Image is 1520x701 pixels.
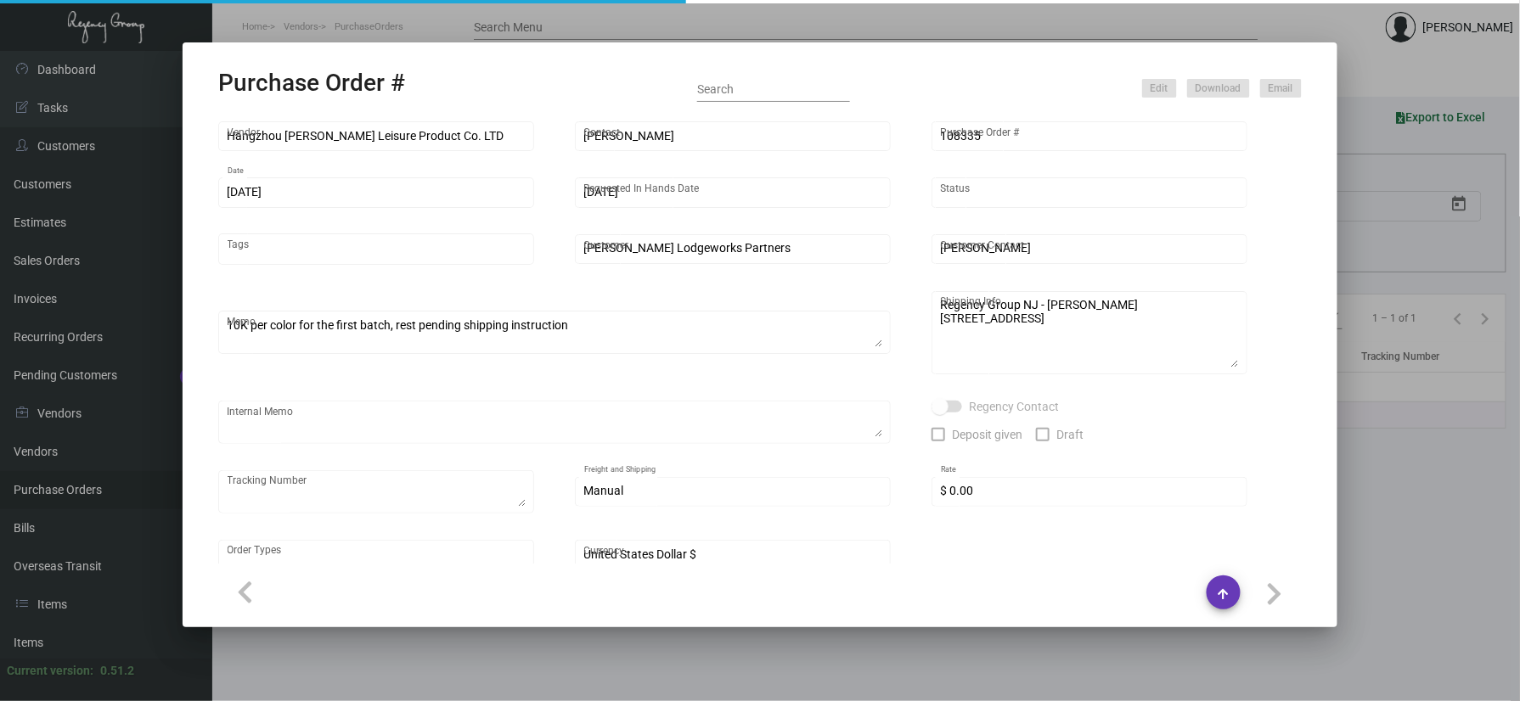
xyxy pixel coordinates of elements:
div: 0.51.2 [100,662,134,680]
button: Edit [1142,79,1177,98]
span: Email [1269,81,1293,96]
div: Current version: [7,662,93,680]
h2: Purchase Order # [218,69,405,98]
span: Download [1196,81,1241,96]
span: Regency Contact [969,396,1059,417]
span: Edit [1151,81,1168,96]
button: Download [1187,79,1250,98]
span: Draft [1056,424,1084,445]
span: Manual [584,484,624,497]
button: Email [1260,79,1302,98]
span: Deposit given [952,424,1022,445]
